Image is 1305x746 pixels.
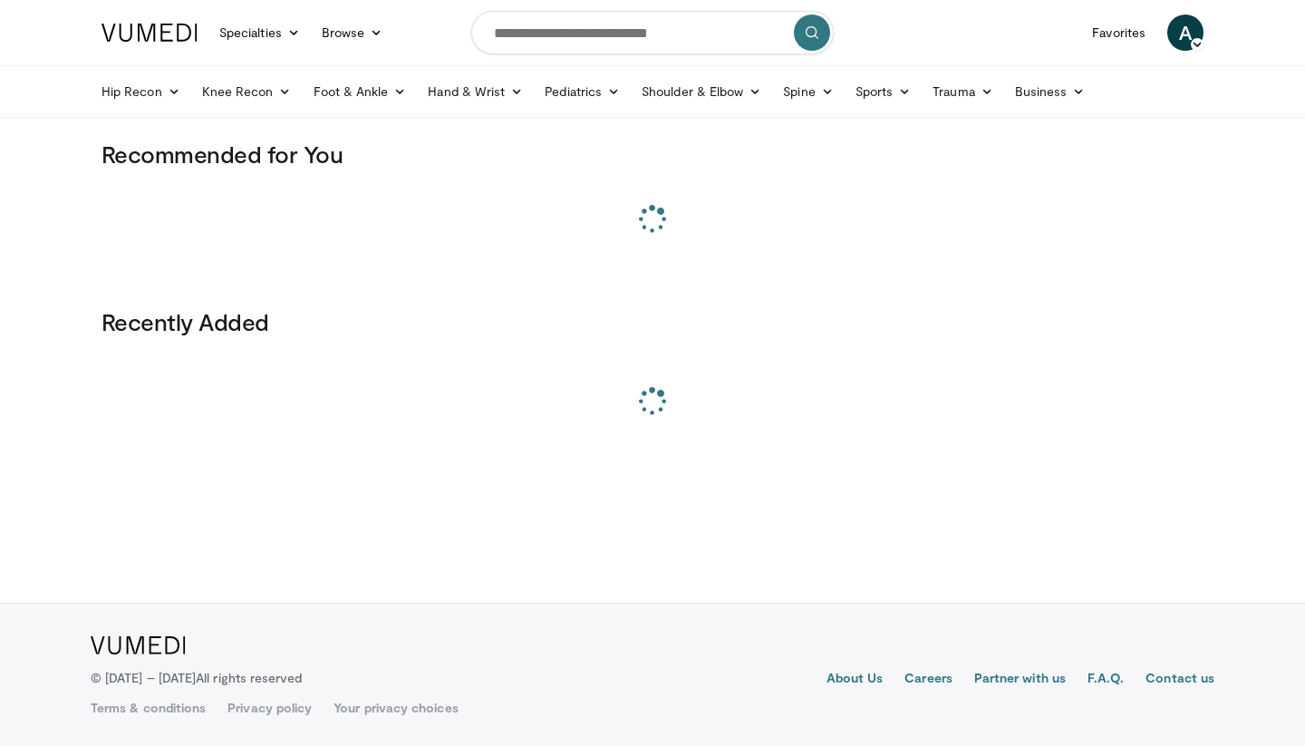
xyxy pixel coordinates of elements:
img: VuMedi Logo [101,24,198,42]
a: Favorites [1081,15,1156,51]
a: A [1167,15,1203,51]
h3: Recently Added [101,307,1203,336]
span: All rights reserved [196,670,302,685]
a: Hand & Wrist [417,73,534,110]
a: Knee Recon [191,73,303,110]
a: Your privacy choices [333,699,458,717]
a: Shoulder & Elbow [631,73,772,110]
a: Terms & conditions [91,699,206,717]
a: Careers [904,669,952,691]
p: © [DATE] – [DATE] [91,669,303,687]
a: About Us [826,669,884,691]
a: Specialties [208,15,311,51]
a: Spine [772,73,844,110]
input: Search topics, interventions [471,11,834,54]
a: Contact us [1145,669,1214,691]
a: Business [1004,73,1097,110]
a: Browse [311,15,394,51]
a: F.A.Q. [1087,669,1124,691]
img: VuMedi Logo [91,636,186,654]
a: Foot & Ankle [303,73,418,110]
a: Sports [845,73,923,110]
a: Hip Recon [91,73,191,110]
a: Trauma [922,73,1004,110]
a: Partner with us [974,669,1066,691]
h3: Recommended for You [101,140,1203,169]
a: Pediatrics [534,73,631,110]
a: Privacy policy [227,699,312,717]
